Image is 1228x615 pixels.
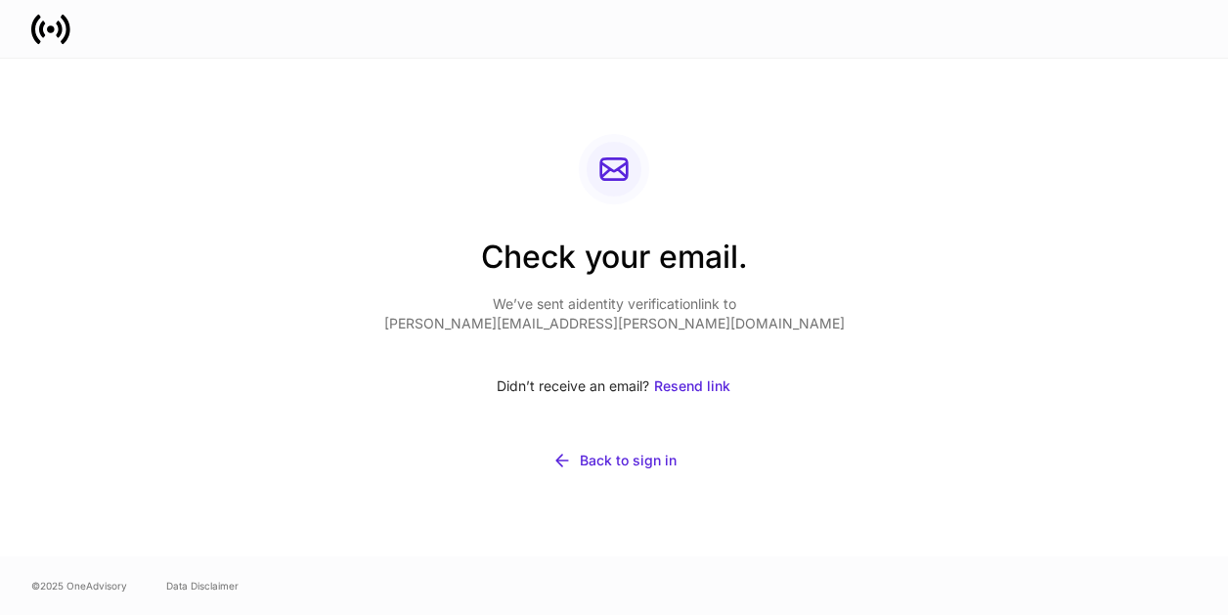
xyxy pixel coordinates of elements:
button: Resend link [653,365,731,408]
div: Back to sign in [580,451,677,470]
a: Data Disclaimer [166,578,239,593]
button: Back to sign in [384,439,845,482]
p: We’ve sent a identity verification link to [PERSON_NAME][EMAIL_ADDRESS][PERSON_NAME][DOMAIN_NAME] [384,294,845,333]
span: © 2025 OneAdvisory [31,578,127,593]
h2: Check your email. [384,236,845,294]
div: Resend link [654,376,730,396]
div: Didn’t receive an email? [384,365,845,408]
